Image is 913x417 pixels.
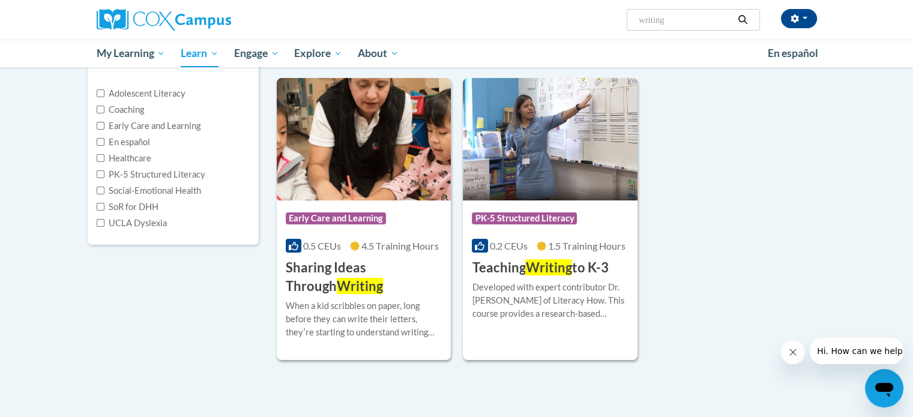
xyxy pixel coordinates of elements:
[234,46,279,61] span: Engage
[350,40,406,67] a: About
[97,219,104,227] input: Checkbox for Options
[490,240,528,251] span: 0.2 CEUs
[286,212,386,224] span: Early Care and Learning
[7,8,97,18] span: Hi. How can we help?
[97,106,104,113] input: Checkbox for Options
[226,40,287,67] a: Engage
[97,87,185,100] label: Adolescent Literacy
[361,240,439,251] span: 4.5 Training Hours
[781,9,817,28] button: Account Settings
[97,184,201,197] label: Social-Emotional Health
[358,46,399,61] span: About
[472,281,628,320] div: Developed with expert contributor Dr. [PERSON_NAME] of Literacy How. This course provides a resea...
[96,46,165,61] span: My Learning
[637,13,734,27] input: Search Courses
[337,278,383,294] span: Writing
[768,47,818,59] span: En español
[810,338,903,364] iframe: Message from company
[286,40,350,67] a: Explore
[303,240,341,251] span: 0.5 CEUs
[97,152,151,165] label: Healthcare
[79,40,835,67] div: Main menu
[97,9,325,31] a: Cox Campus
[277,78,451,360] a: Course LogoEarly Care and Learning0.5 CEUs4.5 Training Hours Sharing Ideas ThroughWritingWhen a k...
[760,41,826,66] a: En español
[97,203,104,211] input: Checkbox for Options
[173,40,226,67] a: Learn
[472,212,577,224] span: PK-5 Structured Literacy
[97,89,104,97] input: Checkbox for Options
[89,40,173,67] a: My Learning
[463,78,637,360] a: Course LogoPK-5 Structured Literacy0.2 CEUs1.5 Training Hours TeachingWritingto K-3Developed with...
[286,259,442,296] h3: Sharing Ideas Through
[472,259,608,277] h3: Teaching to K-3
[97,9,231,31] img: Cox Campus
[525,259,571,275] span: Writing
[294,46,342,61] span: Explore
[97,103,144,116] label: Coaching
[181,46,218,61] span: Learn
[97,119,200,133] label: Early Care and Learning
[97,138,104,146] input: Checkbox for Options
[277,78,451,200] img: Course Logo
[865,369,903,407] iframe: Button to launch messaging window
[548,240,625,251] span: 1.5 Training Hours
[97,122,104,130] input: Checkbox for Options
[734,13,752,27] button: Search
[97,154,104,162] input: Checkbox for Options
[781,340,805,364] iframe: Close message
[463,78,637,200] img: Course Logo
[97,187,104,194] input: Checkbox for Options
[97,217,167,230] label: UCLA Dyslexia
[97,170,104,178] input: Checkbox for Options
[286,299,442,339] div: When a kid scribbles on paper, long before they can write their letters, theyʹre starting to unde...
[97,136,150,149] label: En español
[97,200,158,214] label: SoR for DHH
[97,168,205,181] label: PK-5 Structured Literacy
